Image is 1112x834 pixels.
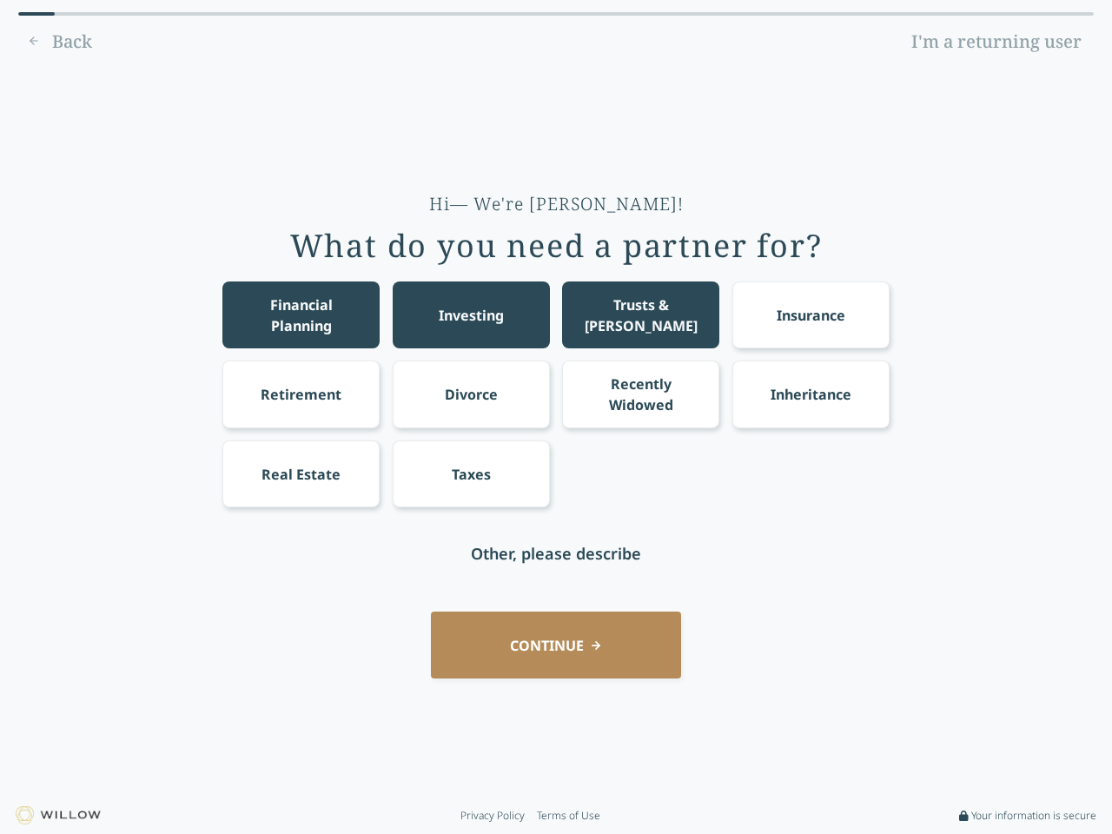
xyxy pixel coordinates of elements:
[777,305,845,326] div: Insurance
[537,809,600,823] a: Terms of Use
[261,384,341,405] div: Retirement
[290,228,823,263] div: What do you need a partner for?
[771,384,851,405] div: Inheritance
[239,295,364,336] div: Financial Planning
[429,192,684,216] div: Hi— We're [PERSON_NAME]!
[899,28,1094,56] a: I'm a returning user
[445,384,498,405] div: Divorce
[261,464,341,485] div: Real Estate
[16,806,101,824] img: Willow logo
[460,809,525,823] a: Privacy Policy
[579,374,704,415] div: Recently Widowed
[18,12,55,16] div: 0% complete
[579,295,704,336] div: Trusts & [PERSON_NAME]
[431,612,681,678] button: CONTINUE
[439,305,504,326] div: Investing
[971,809,1096,823] span: Your information is secure
[471,541,641,566] div: Other, please describe
[452,464,491,485] div: Taxes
